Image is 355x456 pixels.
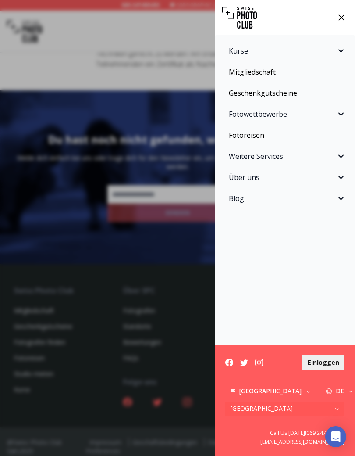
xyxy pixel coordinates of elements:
[220,190,350,207] button: Blog
[225,430,344,437] a: Call Us [DATE]!069 247495455
[308,358,339,367] b: Einloggen
[229,193,336,204] span: Blog
[220,84,350,102] a: Geschenkgutscheine
[220,42,350,60] button: Kurse
[229,172,336,183] span: Über uns
[302,355,344,370] button: Einloggen
[220,169,350,186] button: Über uns
[229,46,336,56] span: Kurse
[229,109,336,119] span: Fotowettbewerbe
[220,126,350,144] a: Fotoreisen
[225,384,317,398] button: [GEOGRAPHIC_DATA]
[220,63,350,81] a: Mitgliedschaft
[220,105,350,123] button: Fotowettbewerbe
[325,426,346,447] div: Open Intercom Messenger
[215,35,355,345] nav: Sidebar
[220,147,350,165] button: Weitere Services
[225,438,344,445] a: [EMAIL_ADDRESS][DOMAIN_NAME]
[229,151,336,162] span: Weitere Services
